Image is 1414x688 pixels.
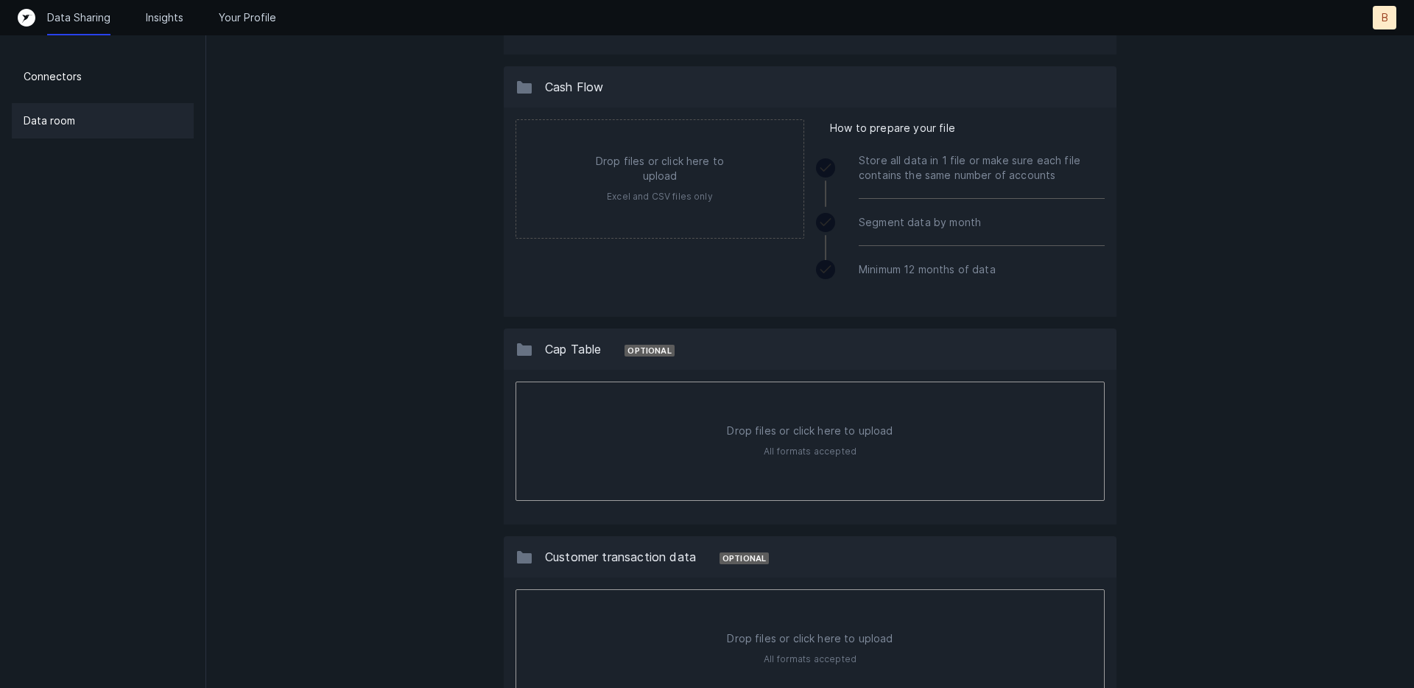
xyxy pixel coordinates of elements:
[24,112,75,130] p: Data room
[830,119,955,137] span: How to prepare your file
[516,548,533,566] img: 13c8d1aa17ce7ae226531ffb34303e38.svg
[24,68,82,85] p: Connectors
[859,199,1105,246] div: Segment data by month
[219,10,276,25] a: Your Profile
[545,342,601,357] span: Cap Table
[12,103,194,138] a: Data room
[12,59,194,94] a: Connectors
[146,10,183,25] a: Insights
[545,550,696,564] span: Customer transaction data
[47,10,110,25] a: Data Sharing
[859,246,1105,293] div: Minimum 12 months of data
[625,345,674,357] div: Optional
[859,137,1105,199] div: Store all data in 1 file or make sure each file contains the same number of accounts
[516,340,533,358] img: 13c8d1aa17ce7ae226531ffb34303e38.svg
[1373,6,1396,29] button: B
[545,80,603,94] span: Cash Flow
[720,552,769,564] div: Optional
[1382,10,1388,25] p: B
[516,78,533,96] img: 13c8d1aa17ce7ae226531ffb34303e38.svg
